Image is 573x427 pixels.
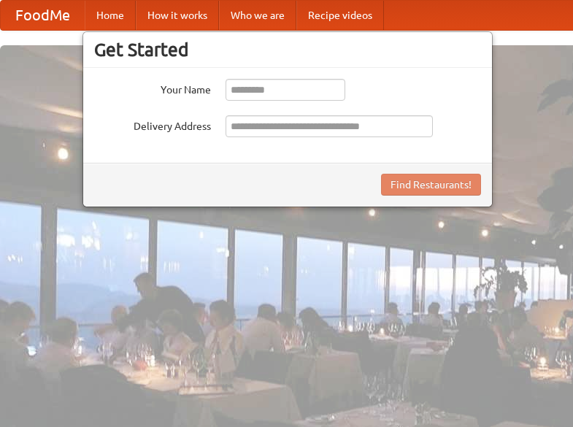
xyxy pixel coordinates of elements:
[381,174,481,196] button: Find Restaurants!
[94,79,211,97] label: Your Name
[94,39,481,61] h3: Get Started
[136,1,219,30] a: How it works
[85,1,136,30] a: Home
[219,1,296,30] a: Who we are
[296,1,384,30] a: Recipe videos
[94,115,211,134] label: Delivery Address
[1,1,85,30] a: FoodMe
